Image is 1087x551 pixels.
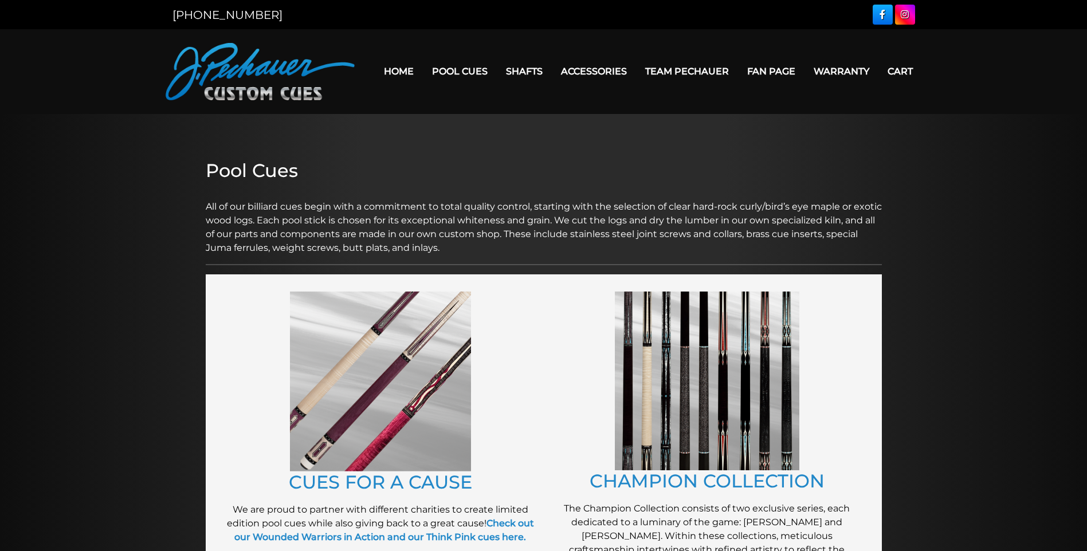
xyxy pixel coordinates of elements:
[206,160,882,182] h2: Pool Cues
[166,43,355,100] img: Pechauer Custom Cues
[497,57,552,86] a: Shafts
[423,57,497,86] a: Pool Cues
[805,57,878,86] a: Warranty
[375,57,423,86] a: Home
[636,57,738,86] a: Team Pechauer
[234,518,534,542] a: Check out our Wounded Warriors in Action and our Think Pink cues here.
[738,57,805,86] a: Fan Page
[223,503,538,544] p: We are proud to partner with different charities to create limited edition pool cues while also g...
[172,8,282,22] a: [PHONE_NUMBER]
[552,57,636,86] a: Accessories
[878,57,922,86] a: Cart
[289,471,472,493] a: CUES FOR A CAUSE
[206,186,882,255] p: All of our billiard cues begin with a commitment to total quality control, starting with the sele...
[590,470,825,492] a: CHAMPION COLLECTION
